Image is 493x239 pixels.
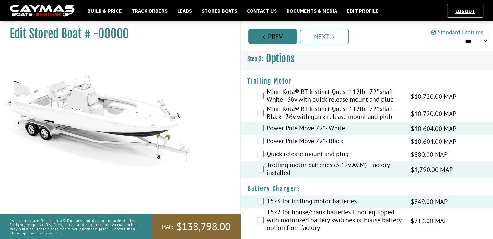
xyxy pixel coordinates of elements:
h4: Trolling Motor [247,77,487,85]
span: $880.00 MAP [411,150,448,159]
span: $10,604.00 MAP [411,137,456,146]
a: Prev [248,29,297,44]
span: $1,790.00 MAP [411,165,453,175]
label: Quick release mount and plug [267,150,403,159]
h4: Battery Chargers [247,185,487,193]
span: $849.00 MAP [411,197,448,207]
a: Contact Us [244,6,280,15]
label: Power Pole Move 72" - Black [267,137,403,146]
span: $10,720.00 MAP [411,92,456,101]
span: MAP: [162,223,173,230]
a: Track Orders [128,6,171,15]
a: Standard Features [431,28,483,36]
a: Logout [452,8,478,14]
a: MAP:$138,798.00 [152,214,240,239]
a: Edit Profile [344,6,382,15]
label: Power Pole Move 72" - White [267,124,403,133]
label: Minn Kota® RT Instinct Quest 112lb - 72" shaft - White - 36v with quick release mount and plub [267,88,403,105]
p: *All prices are Retail in US Dollars and do not include dealer freight, prep, tariffs, fees, taxe... [10,215,137,239]
a: Stored Boats [198,6,241,15]
label: Minn Kota® RT Instinct Quest 112lb - 72" shaft - Black - 36v with quick release mount and plub [267,105,403,122]
span: $10,720.00 MAP [411,109,456,119]
a: Leads [174,6,195,15]
span: $713.00 MAP [411,216,448,226]
span: $138,798.00 [176,220,230,233]
h1: Edit Stored Boat # -00000 [10,27,224,41]
a: Build & Price [84,6,125,15]
label: 15x2 for house/crank batteries if not equipped with motorized battery switches or house battery o... [267,208,403,233]
img: caymas-dealer-connect-2ed40d3bc7270c1d8d7ffb4b79bf05adc795679939227970def78ec6f6c03838.gif [10,5,75,17]
label: Trolling motor batteries (3 12v AGM) - factory installed [267,161,403,178]
span: $10,604.00 MAP [411,124,456,133]
label: 15x3 for trolling motor batteries [267,197,403,207]
a: Documents & Media [283,6,340,15]
a: Next [300,29,349,44]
